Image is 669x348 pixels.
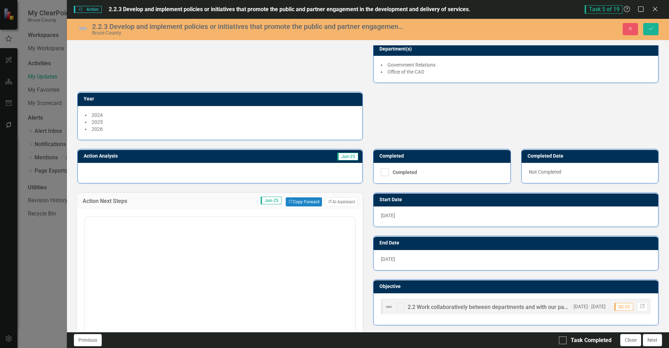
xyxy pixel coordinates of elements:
div: Bruce County [92,30,404,36]
h3: Completed [379,153,507,159]
button: Copy Forward [286,197,322,206]
span: Jun-25 [337,153,358,160]
span: Q2-25 [614,303,633,311]
h3: Completed Date [528,153,655,159]
button: Close [620,334,641,346]
span: [DATE] [381,256,395,262]
button: Previous [74,334,102,346]
span: [DATE] [381,213,395,218]
button: AI Assistant [325,197,357,206]
img: Not Defined [77,23,89,34]
div: Not Completed [522,163,659,183]
span: Jun-25 [261,197,282,204]
h3: Department(s) [379,46,655,52]
h3: Year [84,96,359,101]
span: Task 5 of 19 [585,5,623,14]
h3: End Date [379,240,655,245]
span: 2024 [92,112,103,118]
small: [DATE] - [DATE] [574,303,606,310]
img: Not Defined [385,303,393,311]
h3: Objective [379,284,655,289]
h3: Action Analysis [84,153,252,159]
h3: Action Next Steps [83,198,169,204]
button: Next [643,334,662,346]
h3: Start Date [379,197,655,202]
span: 2026 [92,126,103,132]
span: 2.2.3 Develop and implement policies or initiatives that promote the public and partner engagemen... [109,6,470,13]
span: 2025 [92,119,103,125]
span: Action [74,6,102,13]
span: Government Relations [387,62,436,68]
div: 2.2.3 Develop and implement policies or initiatives that promote the public and partner engagemen... [92,23,404,30]
div: Task Completed [571,336,612,345]
span: Office of the CAO [387,69,424,75]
